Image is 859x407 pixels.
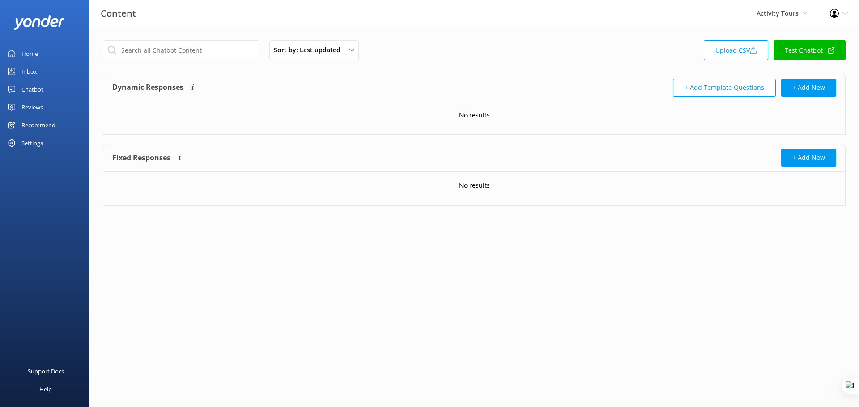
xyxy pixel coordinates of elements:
div: Recommend [21,116,55,134]
div: Support Docs [28,362,64,380]
span: Activity Tours [757,9,799,17]
h4: Dynamic Responses [112,79,183,97]
a: Test Chatbot [774,40,846,60]
input: Search all Chatbot Content [103,40,259,60]
img: yonder-white-logo.png [13,15,65,30]
button: + Add New [781,149,836,167]
div: Home [21,45,38,63]
div: Help [39,380,52,398]
div: Reviews [21,98,43,116]
div: Chatbot [21,80,43,98]
span: Sort by: Last updated [274,45,346,55]
h4: Fixed Responses [112,149,170,167]
button: + Add New [781,79,836,97]
p: No results [459,180,490,190]
a: Upload CSV [704,40,768,60]
h3: Content [101,6,136,21]
div: Settings [21,134,43,152]
div: Inbox [21,63,37,80]
button: + Add Template Questions [673,79,776,97]
p: No results [459,110,490,120]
